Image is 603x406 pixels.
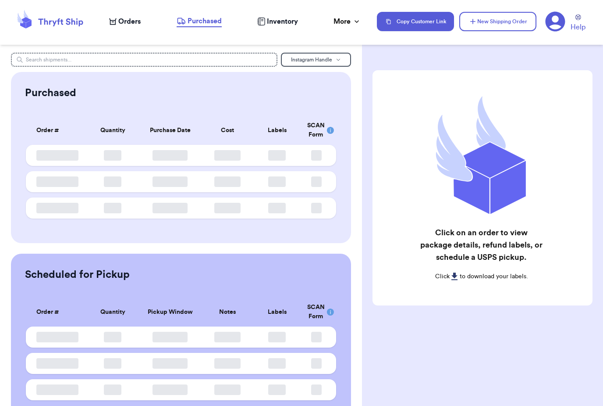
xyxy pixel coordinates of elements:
[281,53,351,67] button: Instagram Handle
[307,121,326,140] div: SCAN Form
[138,116,203,145] th: Purchase Date
[88,298,137,327] th: Quantity
[420,226,543,263] h2: Click on an order to view package details, refund labels, or schedule a USPS pickup.
[138,298,203,327] th: Pickup Window
[252,298,302,327] th: Labels
[26,116,88,145] th: Order #
[571,22,585,32] span: Help
[26,298,88,327] th: Order #
[25,86,76,100] h2: Purchased
[202,298,252,327] th: Notes
[377,12,454,31] button: Copy Customer Link
[88,116,137,145] th: Quantity
[333,16,361,27] div: More
[177,16,222,27] a: Purchased
[420,272,543,281] p: Click to download your labels.
[202,116,252,145] th: Cost
[252,116,302,145] th: Labels
[459,12,536,31] button: New Shipping Order
[291,57,332,62] span: Instagram Handle
[109,16,141,27] a: Orders
[571,14,585,32] a: Help
[267,16,298,27] span: Inventory
[11,53,277,67] input: Search shipments...
[25,268,130,282] h2: Scheduled for Pickup
[188,16,222,26] span: Purchased
[118,16,141,27] span: Orders
[257,16,298,27] a: Inventory
[307,303,326,321] div: SCAN Form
